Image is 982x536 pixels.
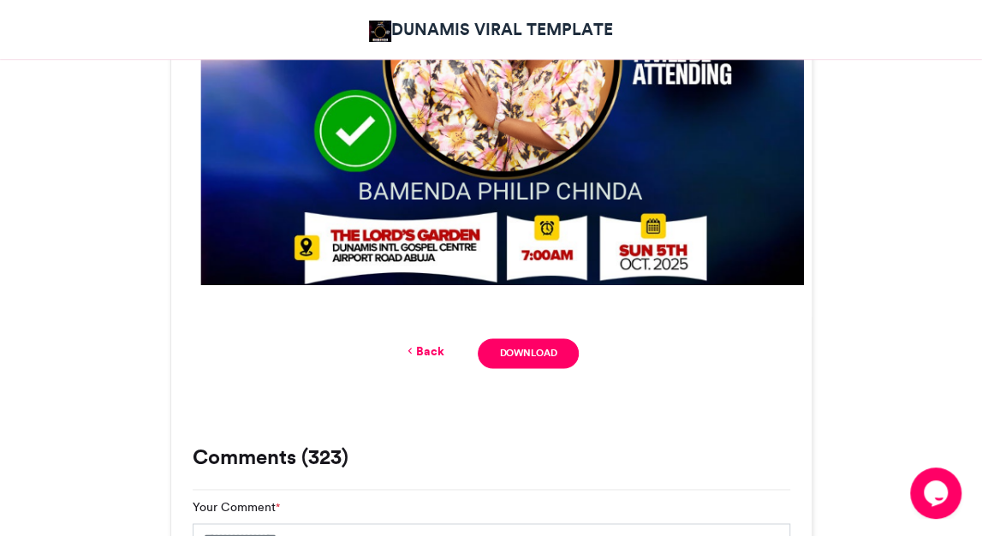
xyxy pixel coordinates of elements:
[403,342,443,360] a: Back
[193,498,280,516] label: Your Comment
[193,447,790,468] h3: Comments (323)
[910,468,965,519] iframe: chat widget
[369,21,392,42] img: DUNAMIS VIRAL TEMPLATE
[478,338,578,368] a: Download
[369,17,614,42] a: DUNAMIS VIRAL TEMPLATE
